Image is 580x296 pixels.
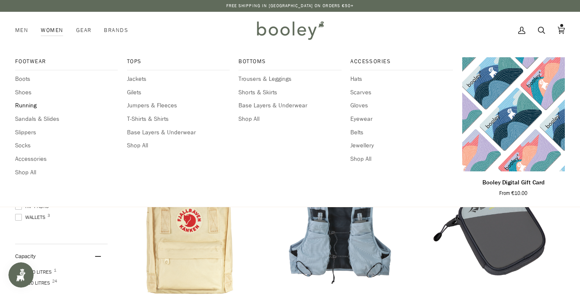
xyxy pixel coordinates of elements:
[127,57,230,70] a: Tops
[127,75,230,84] a: Jackets
[278,168,404,294] img: Patagonia Slope Runner Endurance Vest 3L Steam Blue - Booley Galway
[76,26,92,35] span: Gear
[52,279,57,283] span: 24
[350,57,453,66] span: Accessories
[127,128,230,137] a: Base Layers & Underwear
[127,57,230,66] span: Tops
[15,75,118,84] a: Boots
[350,57,453,70] a: Accessories
[15,88,118,97] a: Shoes
[462,57,565,171] a: Booley Digital Gift Card
[350,75,453,84] a: Hats
[238,115,341,124] a: Shop All
[350,115,453,124] a: Eyewear
[238,57,341,70] a: Bottoms
[54,268,56,272] span: 1
[226,3,354,9] p: Free Shipping in [GEOGRAPHIC_DATA] on Orders €50+
[462,57,565,171] product-grid-item-variant: €10.00
[34,12,69,49] a: Women
[462,57,565,197] product-grid-item: Booley Digital Gift Card
[499,189,527,197] span: From €10.00
[15,26,28,35] span: Men
[15,155,118,164] a: Accessories
[127,115,230,124] a: T-Shirts & Shirts
[104,26,128,35] span: Brands
[15,57,118,66] span: Footwear
[238,88,341,97] a: Shorts & Skirts
[34,12,69,49] div: Women Footwear Boots Shoes Running Sandals & Slides Slippers Socks Accessories Shop All Tops Jack...
[127,88,230,97] a: Gilets
[238,57,341,66] span: Bottoms
[48,213,50,218] span: 3
[238,75,341,84] a: Trousers & Leggings
[350,128,453,137] a: Belts
[127,101,230,110] a: Jumpers & Fleeces
[70,12,98,49] a: Gear
[15,213,48,221] span: Wallets
[15,279,53,287] span: - 20 Litres
[238,101,341,110] a: Base Layers & Underwear
[350,101,453,110] a: Gloves
[15,115,118,124] a: Sandals & Slides
[127,168,253,294] img: Fjallraven Kanken Mini Light Oak - Booley Galway
[429,168,555,294] img: Sea to Summit RFID Travel Wallet - Small High Rise - Booley Galway
[15,141,118,150] a: Socks
[482,178,545,187] p: Booley Digital Gift Card
[15,168,118,177] a: Shop All
[15,12,34,49] a: Men
[350,141,453,150] a: Jewellery
[350,155,453,164] a: Shop All
[98,12,135,49] a: Brands
[8,262,34,288] iframe: Button to open loyalty program pop-up
[15,128,118,137] a: Slippers
[350,88,453,97] a: Scarves
[15,101,118,110] a: Running
[127,141,230,150] a: Shop All
[462,175,565,197] a: Booley Digital Gift Card
[15,268,54,276] span: + 20 Litres
[253,18,327,43] img: Booley
[15,252,36,260] span: Capacity
[15,57,118,70] a: Footwear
